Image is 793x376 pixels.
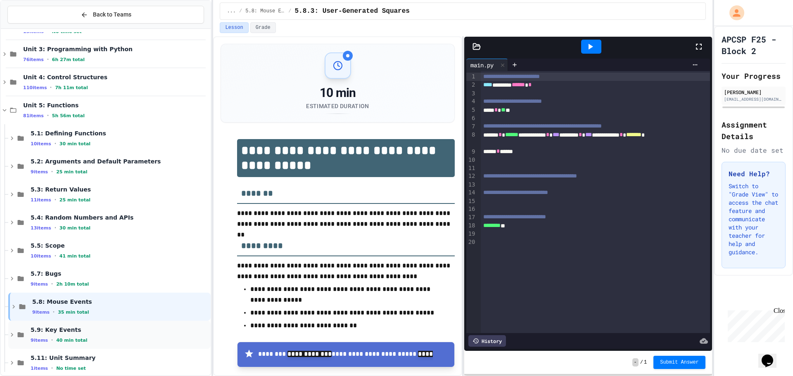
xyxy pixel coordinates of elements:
[59,225,90,231] span: 30 min total
[52,113,85,118] span: 5h 56m total
[32,310,50,315] span: 9 items
[466,238,477,246] div: 20
[47,112,49,119] span: •
[632,358,639,367] span: -
[466,148,477,156] div: 9
[31,281,48,287] span: 9 items
[306,102,369,110] div: Estimated Duration
[31,270,209,277] span: 5.7: Bugs
[51,337,53,343] span: •
[56,281,89,287] span: 2h 10m total
[56,366,86,371] span: No time set
[52,57,85,62] span: 6h 27m total
[31,338,48,343] span: 9 items
[31,253,51,259] span: 10 items
[466,61,498,69] div: main.py
[93,10,131,19] span: Back to Teams
[31,354,209,362] span: 5.11: Unit Summary
[466,164,477,173] div: 11
[31,169,48,175] span: 9 items
[466,73,477,81] div: 1
[729,182,779,256] p: Switch to "Grade View" to access the chat feature and communicate with your teacher for help and ...
[288,8,291,14] span: /
[31,214,209,221] span: 5.4: Random Numbers and APIs
[56,338,87,343] span: 40 min total
[724,96,783,102] div: [EMAIL_ADDRESS][DOMAIN_NAME]
[7,6,204,24] button: Back to Teams
[306,85,369,100] div: 10 min
[23,85,47,90] span: 110 items
[23,113,44,118] span: 81 items
[466,114,477,123] div: 6
[55,85,88,90] span: 7h 11m total
[59,197,90,203] span: 25 min total
[724,307,785,342] iframe: chat widget
[55,253,56,259] span: •
[31,366,48,371] span: 1 items
[640,359,643,366] span: /
[294,6,409,16] span: 5.8.3: User-Generated Squares
[245,8,285,14] span: 5.8: Mouse Events
[466,181,477,189] div: 13
[56,169,87,175] span: 25 min total
[466,81,477,89] div: 2
[31,225,51,231] span: 13 items
[466,222,477,230] div: 18
[47,56,49,63] span: •
[644,359,647,366] span: 1
[58,310,89,315] span: 35 min total
[466,189,477,197] div: 14
[31,186,209,193] span: 5.3: Return Values
[53,309,55,315] span: •
[51,365,53,371] span: •
[227,8,236,14] span: ...
[722,70,786,82] h2: Your Progress
[729,169,779,179] h3: Need Help?
[50,84,52,91] span: •
[466,131,477,148] div: 8
[722,145,786,155] div: No due date set
[722,33,786,57] h1: APCSP F25 - Block 2
[466,156,477,164] div: 10
[31,130,209,137] span: 5.1: Defining Functions
[758,343,785,368] iframe: chat widget
[466,213,477,222] div: 17
[239,8,242,14] span: /
[466,197,477,206] div: 15
[55,196,56,203] span: •
[721,3,746,22] div: My Account
[466,90,477,98] div: 3
[31,242,209,249] span: 5.5: Scope
[32,298,209,305] span: 5.8: Mouse Events
[468,335,506,347] div: History
[31,326,209,333] span: 5.9: Key Events
[23,57,44,62] span: 76 items
[59,253,90,259] span: 41 min total
[466,123,477,131] div: 7
[23,73,209,81] span: Unit 4: Control Structures
[51,281,53,287] span: •
[466,172,477,180] div: 12
[31,197,51,203] span: 11 items
[724,88,783,96] div: [PERSON_NAME]
[31,158,209,165] span: 5.2: Arguments and Default Parameters
[55,225,56,231] span: •
[250,22,276,33] button: Grade
[220,22,248,33] button: Lesson
[59,141,90,147] span: 30 min total
[466,97,477,106] div: 4
[23,102,209,109] span: Unit 5: Functions
[466,59,508,71] div: main.py
[660,359,699,366] span: Submit Answer
[466,205,477,213] div: 16
[31,141,51,147] span: 10 items
[55,140,56,147] span: •
[51,168,53,175] span: •
[3,3,57,52] div: Chat with us now!Close
[653,356,705,369] button: Submit Answer
[23,45,209,53] span: Unit 3: Programming with Python
[466,106,477,114] div: 5
[722,119,786,142] h2: Assignment Details
[466,230,477,238] div: 19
